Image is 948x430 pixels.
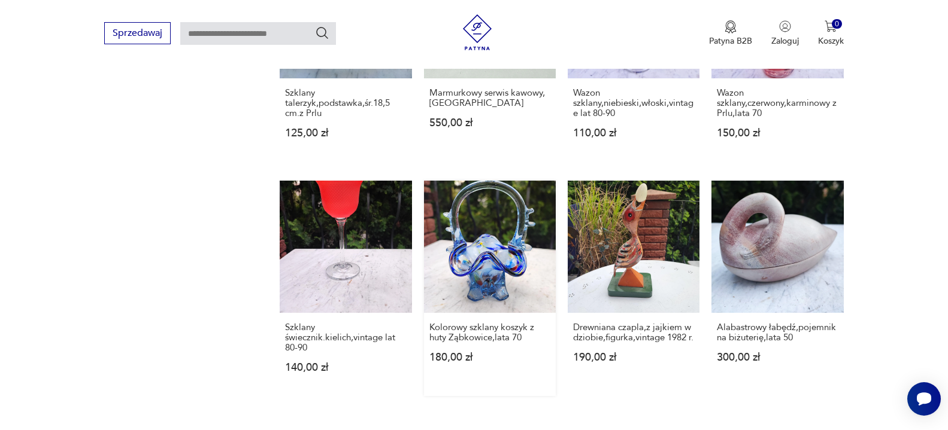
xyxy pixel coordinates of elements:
img: Patyna - sklep z meblami i dekoracjami vintage [459,14,495,50]
button: Szukaj [315,26,329,40]
img: Ikonka użytkownika [779,20,791,32]
a: Drewniana czapla,z jajkiem w dziobie,figurka,vintage 1982 r.Drewniana czapla,z jajkiem w dziobie,... [568,181,699,395]
p: 550,00 zł [429,118,550,128]
button: 0Koszyk [818,20,844,47]
a: Alabastrowy łabędź,pojemnik na biżuterię,lata 50Alabastrowy łabędź,pojemnik na biżuterię,lata 503... [711,181,843,395]
img: Ikona medalu [725,20,737,33]
a: Szklany świecznik.kielich,vintage lat 80-90Szklany świecznik.kielich,vintage lat 80-90140,00 zł [280,181,411,395]
h3: Wazon szklany,czerwony,karminowy z Prlu,lata 70 [717,88,838,118]
button: Sprzedawaj [104,22,171,44]
p: 190,00 zł [573,352,694,362]
p: 180,00 zł [429,352,550,362]
p: 300,00 zł [717,352,838,362]
button: Patyna B2B [709,20,752,47]
a: Ikona medaluPatyna B2B [709,20,752,47]
h3: Szklany świecznik.kielich,vintage lat 80-90 [285,322,406,353]
div: 0 [832,19,842,29]
h3: Alabastrowy łabędź,pojemnik na biżuterię,lata 50 [717,322,838,343]
p: 125,00 zł [285,128,406,138]
h3: Wazon szklany,niebieski,włoski,vintage lat 80-90 [573,88,694,118]
p: 110,00 zł [573,128,694,138]
h3: Marmurkowy serwis kawowy, [GEOGRAPHIC_DATA] [429,88,550,108]
img: Ikona koszyka [825,20,837,32]
p: Patyna B2B [709,35,752,47]
iframe: Smartsupp widget button [907,382,941,416]
p: Zaloguj [771,35,799,47]
a: Sprzedawaj [104,30,171,38]
a: Kolorowy szklany koszyk z huty Ząbkowice,lata 70Kolorowy szklany koszyk z huty Ząbkowice,lata 701... [424,181,556,395]
h3: Kolorowy szklany koszyk z huty Ząbkowice,lata 70 [429,322,550,343]
h3: Drewniana czapla,z jajkiem w dziobie,figurka,vintage 1982 r. [573,322,694,343]
p: 150,00 zł [717,128,838,138]
h3: Szklany talerzyk,podstawka,śr.18,5 cm.z Prlu [285,88,406,118]
p: Koszyk [818,35,844,47]
button: Zaloguj [771,20,799,47]
p: 140,00 zł [285,362,406,373]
